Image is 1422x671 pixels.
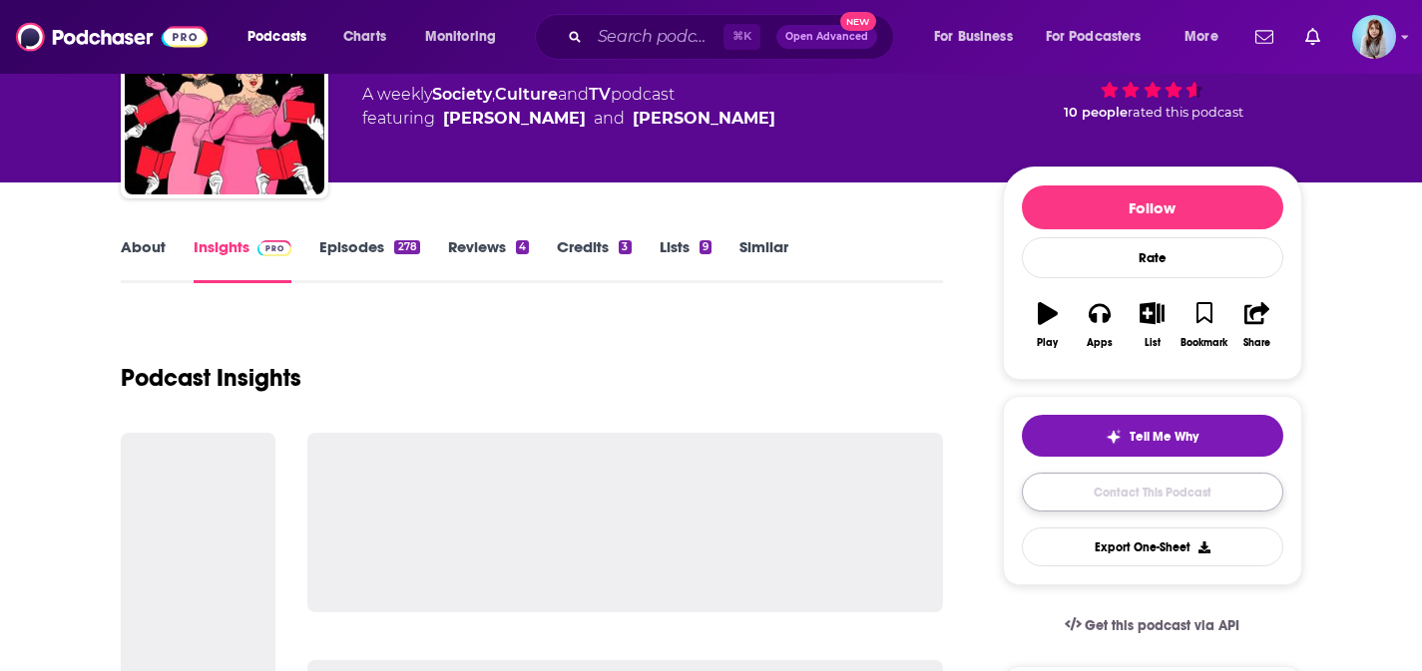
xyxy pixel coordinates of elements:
[1145,337,1161,349] div: List
[723,24,760,50] span: ⌘ K
[1046,23,1142,51] span: For Podcasters
[1106,429,1122,445] img: tell me why sparkle
[1049,601,1256,650] a: Get this podcast via API
[516,240,529,254] div: 4
[1074,289,1126,361] button: Apps
[411,21,522,53] button: open menu
[1297,20,1328,54] a: Show notifications dropdown
[362,107,775,131] span: featuring
[594,107,625,131] span: and
[1130,429,1198,445] span: Tell Me Why
[1022,289,1074,361] button: Play
[1181,337,1227,349] div: Bookmark
[234,21,332,53] button: open menu
[1022,237,1283,278] div: Rate
[425,23,496,51] span: Monitoring
[920,21,1038,53] button: open menu
[1126,289,1178,361] button: List
[257,240,292,256] img: Podchaser Pro
[492,85,495,104] span: ,
[448,237,529,283] a: Reviews4
[1087,337,1113,349] div: Apps
[1064,105,1128,120] span: 10 people
[121,237,166,283] a: About
[1352,15,1396,59] img: User Profile
[554,14,913,60] div: Search podcasts, credits, & more...
[343,23,386,51] span: Charts
[619,240,631,254] div: 3
[1230,289,1282,361] button: Share
[776,25,877,49] button: Open AdvancedNew
[1128,105,1243,120] span: rated this podcast
[1352,15,1396,59] button: Show profile menu
[330,21,398,53] a: Charts
[247,23,306,51] span: Podcasts
[432,85,492,104] a: Society
[1022,185,1283,229] button: Follow
[660,237,711,283] a: Lists9
[1022,527,1283,566] button: Export One-Sheet
[1037,337,1058,349] div: Play
[16,18,208,56] img: Podchaser - Follow, Share and Rate Podcasts
[362,83,775,131] div: A weekly podcast
[558,85,589,104] span: and
[1022,473,1283,511] a: Contact This Podcast
[557,237,631,283] a: Credits3
[194,237,292,283] a: InsightsPodchaser Pro
[495,85,558,104] a: Culture
[700,240,711,254] div: 9
[443,107,586,131] a: Hannah McGregor
[1243,337,1270,349] div: Share
[1033,21,1171,53] button: open menu
[934,23,1013,51] span: For Business
[589,85,611,104] a: TV
[1247,20,1281,54] a: Show notifications dropdown
[1352,15,1396,59] span: Logged in as ana.predescu.hkr
[1185,23,1218,51] span: More
[1022,415,1283,457] button: tell me why sparkleTell Me Why
[1171,21,1243,53] button: open menu
[1179,289,1230,361] button: Bookmark
[739,237,788,283] a: Similar
[394,240,419,254] div: 278
[319,237,419,283] a: Episodes278
[121,363,301,393] h1: Podcast Insights
[633,107,775,131] a: Marcelle Kosman
[590,21,723,53] input: Search podcasts, credits, & more...
[840,12,876,31] span: New
[785,32,868,42] span: Open Advanced
[1085,617,1239,634] span: Get this podcast via API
